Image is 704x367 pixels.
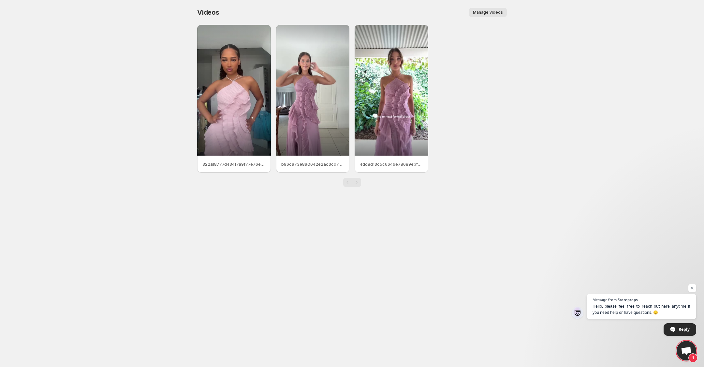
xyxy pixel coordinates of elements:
[473,10,503,15] span: Manage videos
[202,161,266,167] p: 322a18777d434f7a9f77e76ee3f962ceHD-1080p-72Mbps-50680792
[593,303,690,315] span: Hello, please feel free to reach out here anytime if you need help or have questions. 😊
[688,353,697,362] span: 1
[469,8,507,17] button: Manage videos
[343,178,361,187] nav: Pagination
[281,161,345,167] p: b96ca73e8a0642e2ac3cd7ace6efaa16HD-1080p-72Mbps-50680795
[360,161,423,167] p: 4dd8d13c5c6646e78689ebf27b690381HD-1080p-72Mbps-50680790
[677,341,696,360] a: Open chat
[618,298,638,301] span: Storeprops
[593,298,617,301] span: Message from
[197,8,219,16] span: Videos
[679,324,690,335] span: Reply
